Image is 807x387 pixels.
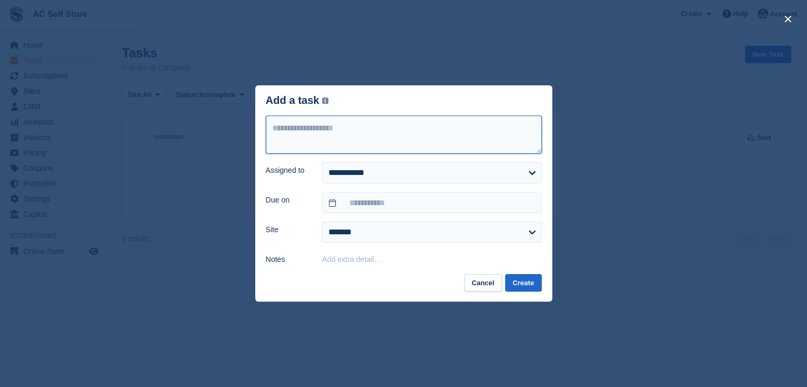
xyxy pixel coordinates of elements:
label: Assigned to [266,165,310,176]
label: Due on [266,195,310,206]
label: Notes [266,254,310,265]
div: Add a task [266,94,329,107]
button: Add extra detail… [322,255,381,263]
img: icon-info-grey-7440780725fd019a000dd9b08b2336e03edf1995a4989e88bcd33f0948082b44.svg [322,98,328,104]
button: Create [505,274,541,292]
label: Site [266,224,310,235]
button: Cancel [464,274,502,292]
button: close [779,11,796,28]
